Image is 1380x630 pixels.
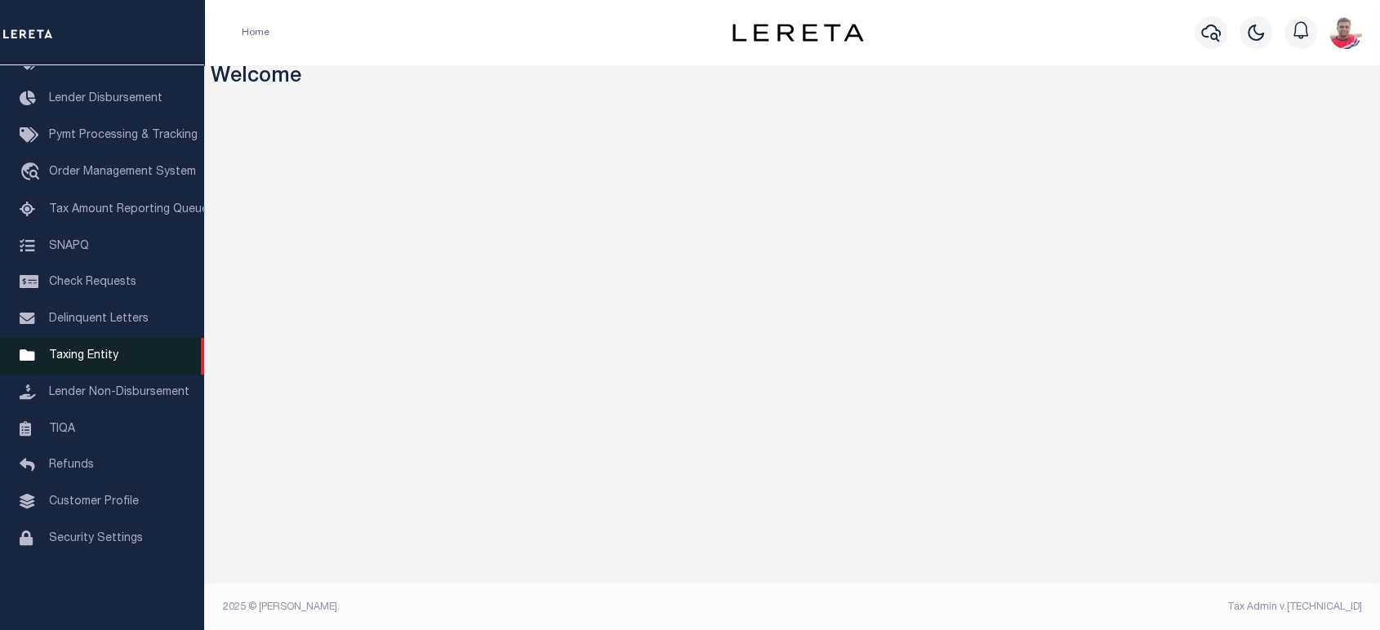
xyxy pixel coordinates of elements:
[211,65,1374,91] h3: Welcome
[49,166,196,178] span: Order Management System
[49,350,118,362] span: Taxing Entity
[49,533,143,544] span: Security Settings
[49,57,93,69] span: Tax Bills
[49,277,136,288] span: Check Requests
[49,313,149,325] span: Delinquent Letters
[211,600,793,614] div: 2025 © [PERSON_NAME].
[732,24,863,42] img: logo-dark.svg
[20,162,46,184] i: travel_explore
[49,387,189,398] span: Lender Non-Disbursement
[49,423,75,434] span: TIQA
[49,240,89,251] span: SNAPQ
[49,204,208,215] span: Tax Amount Reporting Queue
[49,496,139,508] span: Customer Profile
[804,600,1362,614] div: Tax Admin v.[TECHNICAL_ID]
[49,130,198,141] span: Pymt Processing & Tracking
[49,459,94,471] span: Refunds
[49,93,162,104] span: Lender Disbursement
[242,25,269,40] li: Home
